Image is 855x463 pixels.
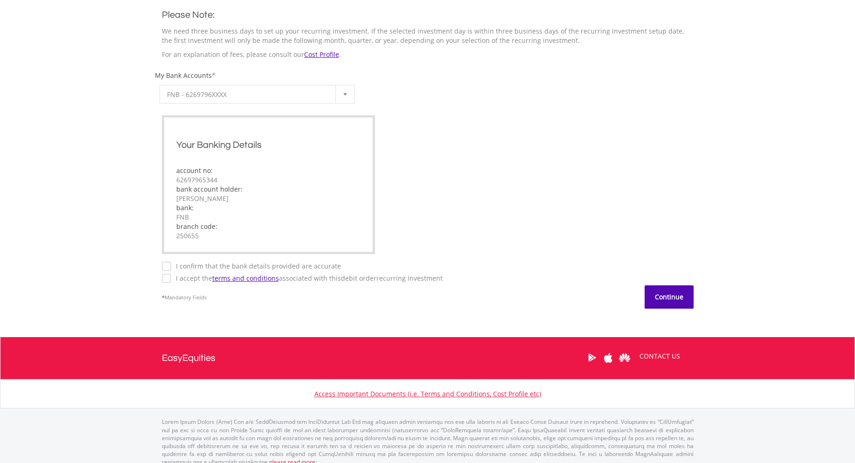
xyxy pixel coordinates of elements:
[171,262,341,271] label: I confirm that the bank details provided are accurate
[617,343,633,372] a: Huawei
[584,343,600,372] a: Google Play
[176,203,194,212] label: bank:
[645,285,694,309] button: Continue
[600,343,617,372] a: Apple
[162,337,215,379] a: EasyEquities
[176,222,217,231] label: branch code:
[167,85,334,104] span: FNB - 6269796XXXX
[162,8,694,22] h2: Please Note:
[162,294,207,301] span: Mandatory Fields
[171,274,443,283] label: I accept the associated with this recurring investment
[162,50,694,59] p: For an explanation of fees, please consult our .
[341,274,376,283] span: Debit Order
[162,27,694,45] p: We need three business days to set up your recurring investment. If the selected investment day i...
[212,274,279,283] a: terms and conditions
[176,185,243,193] label: bank account holder:
[176,166,213,175] label: account no:
[155,71,212,80] label: My Bank Accounts
[176,213,361,222] div: FNB
[176,138,361,152] h2: Your Banking Details
[176,194,361,203] div: [PERSON_NAME]
[176,175,361,185] div: 62697965344
[304,50,339,59] a: Cost Profile
[633,343,687,369] a: CONTACT US
[314,389,541,398] a: Access Important Documents (i.e. Terms and Conditions, Cost Profile etc)
[176,231,361,241] div: 250655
